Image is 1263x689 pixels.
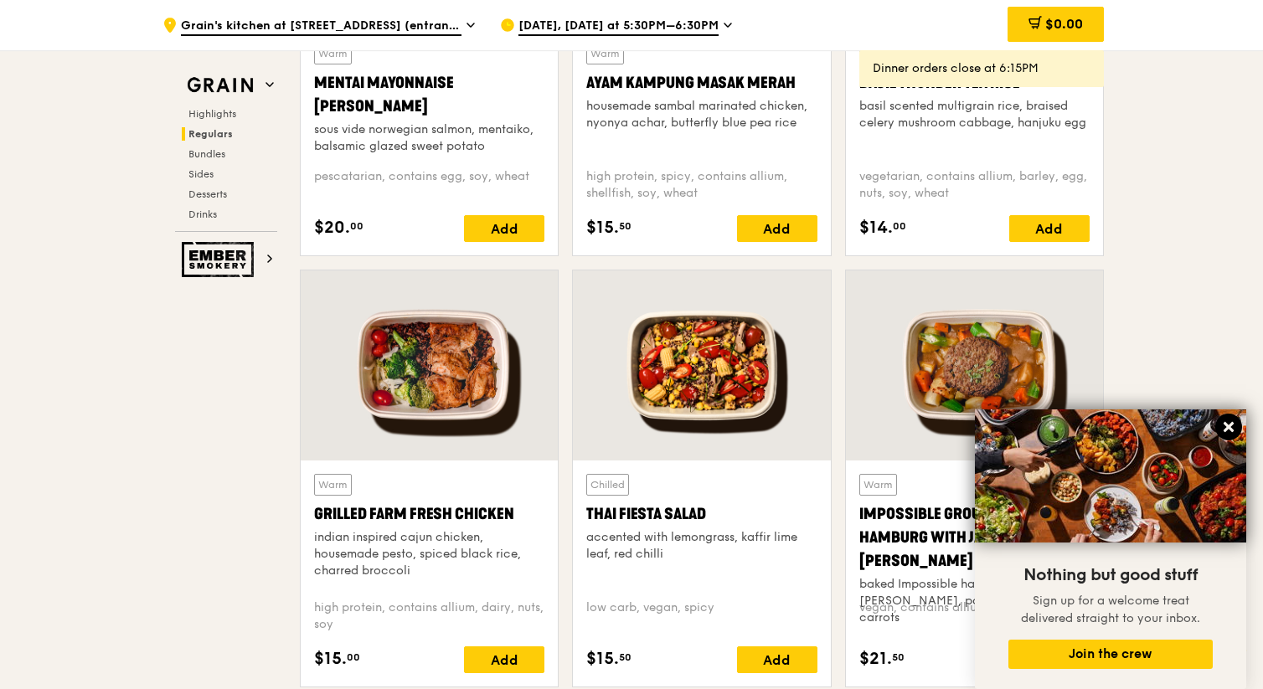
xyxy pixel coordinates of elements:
[975,409,1246,542] img: DSC07876-Edit02-Large.jpeg
[893,219,906,233] span: 00
[859,646,892,671] span: $21.
[314,599,544,633] div: high protein, contains allium, dairy, nuts, soy
[586,502,817,526] div: Thai Fiesta Salad
[859,599,1090,633] div: vegan, contains allium, soy, wheat
[619,219,631,233] span: 50
[586,529,817,563] div: accented with lemongrass, kaffir lime leaf, red chilli
[1215,414,1242,440] button: Close
[188,108,236,120] span: Highlights
[1008,640,1213,669] button: Join the crew
[518,18,719,36] span: [DATE], [DATE] at 5:30PM–6:30PM
[586,215,619,240] span: $15.
[1021,594,1200,625] span: Sign up for a welcome treat delivered straight to your inbox.
[737,215,817,242] div: Add
[859,502,1090,573] div: Impossible Ground Beef Hamburg with Japanese [PERSON_NAME]
[188,208,217,220] span: Drinks
[347,650,360,664] span: 00
[314,43,352,64] div: Warm
[314,168,544,202] div: pescatarian, contains egg, soy, wheat
[350,219,363,233] span: 00
[182,70,259,100] img: Grain web logo
[181,18,461,36] span: Grain's kitchen at [STREET_ADDRESS] (entrance along [PERSON_NAME][GEOGRAPHIC_DATA])
[586,474,629,496] div: Chilled
[586,168,817,202] div: high protein, spicy, contains allium, shellfish, soy, wheat
[188,188,227,200] span: Desserts
[859,474,897,496] div: Warm
[314,502,544,526] div: Grilled Farm Fresh Chicken
[586,98,817,131] div: housemade sambal marinated chicken, nyonya achar, butterfly blue pea rice
[859,215,893,240] span: $14.
[586,71,817,95] div: Ayam Kampung Masak Merah
[892,650,905,664] span: 50
[737,646,817,673] div: Add
[586,646,619,671] span: $15.
[464,646,544,673] div: Add
[1009,215,1090,242] div: Add
[859,168,1090,202] div: vegetarian, contains allium, barley, egg, nuts, soy, wheat
[1023,565,1198,585] span: Nothing but good stuff
[314,474,352,496] div: Warm
[188,148,225,160] span: Bundles
[1045,16,1083,32] span: $0.00
[859,576,1090,626] div: baked Impossible hamburg, Japanese [PERSON_NAME], poached okra and carrots
[314,529,544,579] div: indian inspired cajun chicken, housemade pesto, spiced black rice, charred broccoli
[586,43,624,64] div: Warm
[314,121,544,155] div: sous vide norwegian salmon, mentaiko, balsamic glazed sweet potato
[873,60,1090,77] div: Dinner orders close at 6:15PM
[619,650,631,664] span: 50
[586,599,817,633] div: low carb, vegan, spicy
[314,215,350,240] span: $20.
[859,98,1090,131] div: basil scented multigrain rice, braised celery mushroom cabbage, hanjuku egg
[182,242,259,277] img: Ember Smokery web logo
[188,128,233,140] span: Regulars
[314,646,347,671] span: $15.
[188,168,214,180] span: Sides
[464,215,544,242] div: Add
[314,71,544,118] div: Mentai Mayonnaise [PERSON_NAME]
